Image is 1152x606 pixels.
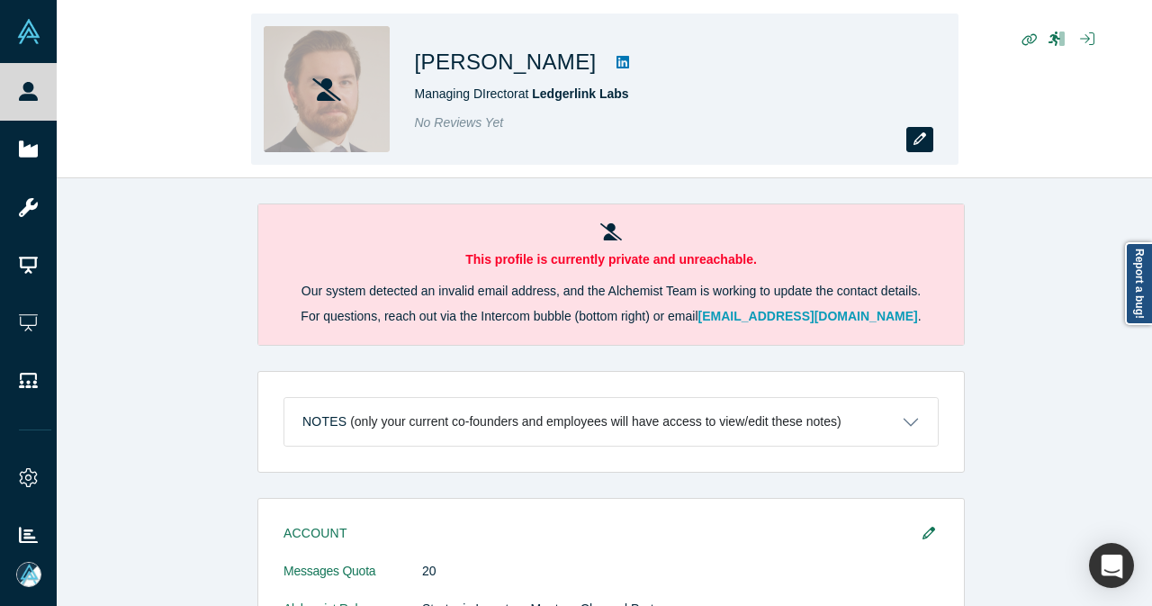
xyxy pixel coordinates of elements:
span: No Reviews Yet [415,115,504,130]
p: Our system detected an invalid email address, and the Alchemist Team is working to update the con... [283,282,939,301]
img: Alchemist Vault Logo [16,19,41,44]
a: [EMAIL_ADDRESS][DOMAIN_NAME] [698,309,918,323]
dt: Messages Quota [283,562,422,600]
h3: Notes [302,412,346,431]
dd: 20 [422,562,939,581]
img: Mia Scott's Account [16,562,41,587]
span: Managing DIrector at [415,86,629,101]
h3: Account [283,524,913,543]
p: For questions, reach out via the Intercom bubble (bottom right) or email . [283,307,939,326]
p: This profile is currently private and unreachable. [283,250,939,269]
a: Ledgerlink Labs [532,86,628,101]
h1: [PERSON_NAME] [415,46,597,78]
p: (only your current co-founders and employees will have access to view/edit these notes) [350,414,841,430]
button: Notes (only your current co-founders and employees will have access to view/edit these notes) [284,398,938,446]
a: Report a bug! [1125,242,1152,325]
